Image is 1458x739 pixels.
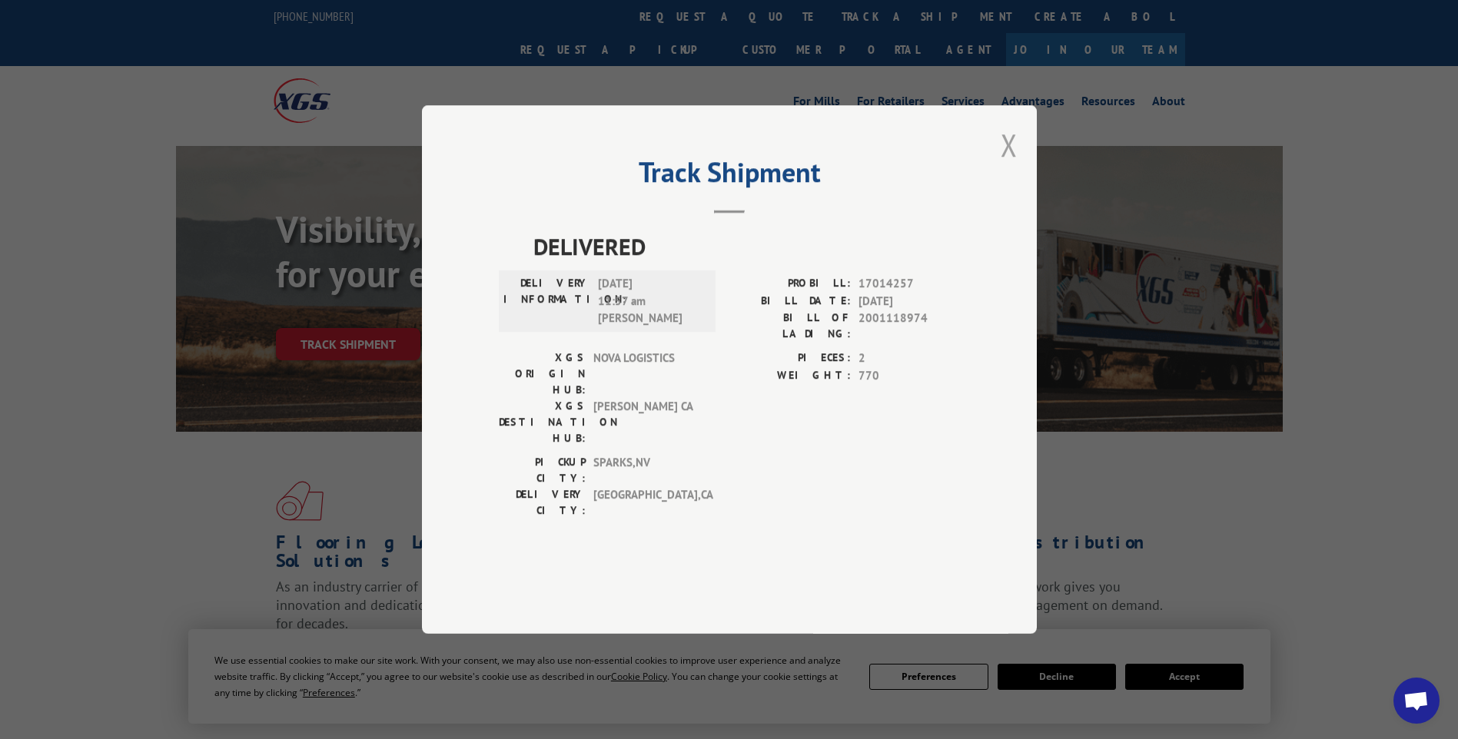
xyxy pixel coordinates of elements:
span: SPARKS , NV [593,454,697,486]
label: WEIGHT: [729,367,851,385]
span: [DATE] [859,293,960,310]
button: Close modal [1001,124,1018,165]
label: PIECES: [729,350,851,367]
span: 17014257 [859,275,960,293]
span: 2 [859,350,960,367]
span: 770 [859,367,960,385]
label: BILL DATE: [729,293,851,310]
a: Open chat [1393,678,1440,724]
span: DELIVERED [533,229,960,263]
span: NOVA LOGISTICS [593,350,697,398]
label: XGS ORIGIN HUB: [499,350,586,398]
label: PICKUP CITY: [499,454,586,486]
label: BILL OF LADING: [729,310,851,342]
span: [GEOGRAPHIC_DATA] , CA [593,486,697,519]
span: [PERSON_NAME] CA [593,398,697,446]
label: DELIVERY INFORMATION: [503,275,590,327]
span: [DATE] 11:57 am [PERSON_NAME] [598,275,702,327]
label: DELIVERY CITY: [499,486,586,519]
label: PROBILL: [729,275,851,293]
span: 2001118974 [859,310,960,342]
h2: Track Shipment [499,161,960,191]
label: XGS DESTINATION HUB: [499,398,586,446]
